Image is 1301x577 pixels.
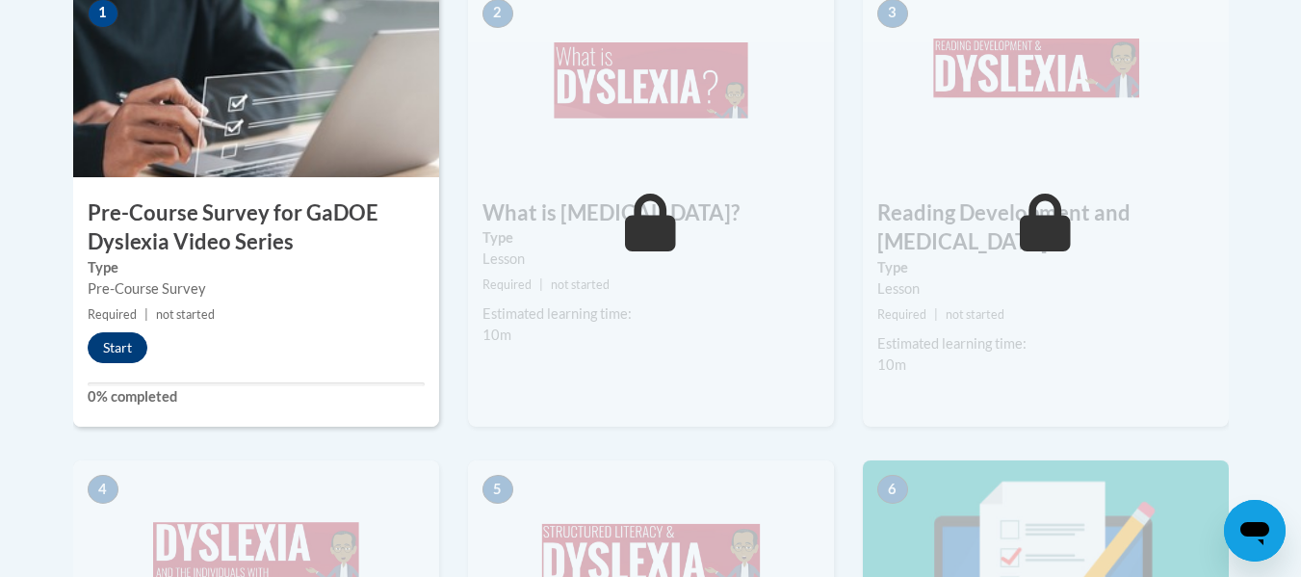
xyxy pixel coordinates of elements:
[551,277,610,292] span: not started
[88,386,425,407] label: 0% completed
[482,227,820,249] label: Type
[877,475,908,504] span: 6
[1224,500,1286,562] iframe: Button to launch messaging window
[539,277,543,292] span: |
[468,198,834,228] h3: What is [MEDICAL_DATA]?
[482,303,820,325] div: Estimated learning time:
[144,307,148,322] span: |
[482,327,511,343] span: 10m
[877,278,1214,300] div: Lesson
[88,278,425,300] div: Pre-Course Survey
[88,307,137,322] span: Required
[877,356,906,373] span: 10m
[946,307,1004,322] span: not started
[482,277,532,292] span: Required
[88,332,147,363] button: Start
[863,198,1229,258] h3: Reading Development and [MEDICAL_DATA]
[934,307,938,322] span: |
[877,333,1214,354] div: Estimated learning time:
[877,257,1214,278] label: Type
[156,307,215,322] span: not started
[73,198,439,258] h3: Pre-Course Survey for GaDOE Dyslexia Video Series
[877,307,926,322] span: Required
[88,475,118,504] span: 4
[482,249,820,270] div: Lesson
[482,475,513,504] span: 5
[88,257,425,278] label: Type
